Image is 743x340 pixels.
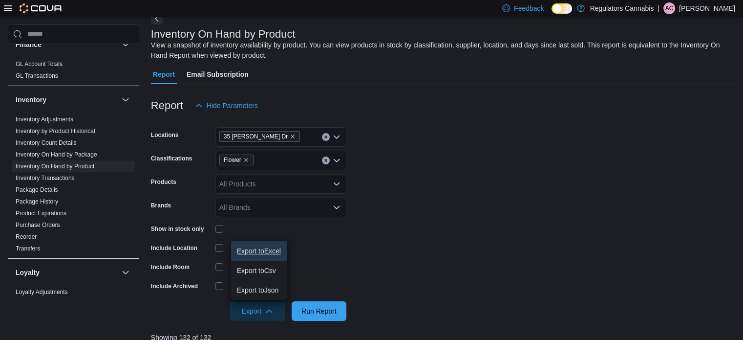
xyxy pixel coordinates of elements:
[16,72,58,79] a: GL Transactions
[16,186,58,193] a: Package Details
[151,100,183,112] h3: Report
[20,3,63,13] img: Cova
[224,155,241,165] span: Flower
[322,133,330,141] button: Clear input
[237,286,281,294] span: Export to Json
[16,221,60,229] span: Purchase Orders
[237,267,281,274] span: Export to Csv
[207,101,258,111] span: Hide Parameters
[151,155,192,162] label: Classifications
[322,157,330,164] button: Clear input
[16,72,58,80] span: GL Transactions
[151,131,179,139] label: Locations
[16,116,73,123] a: Inventory Adjustments
[665,2,674,14] span: AC
[231,261,287,280] button: Export toCsv
[16,268,118,277] button: Loyalty
[16,61,63,68] a: GL Account Totals
[219,131,300,142] span: 35 Amy Croft Dr
[219,155,254,165] span: Flower
[16,163,94,170] a: Inventory On Hand by Product
[333,180,340,188] button: Open list of options
[301,306,337,316] span: Run Report
[120,94,131,106] button: Inventory
[191,96,262,115] button: Hide Parameters
[16,209,66,217] span: Product Expirations
[16,210,66,217] a: Product Expirations
[16,245,40,252] a: Transfers
[16,268,40,277] h3: Loyalty
[552,3,572,14] input: Dark Mode
[663,2,675,14] div: Ashlee Campeau
[224,132,288,141] span: 35 [PERSON_NAME] Dr
[292,301,346,321] button: Run Report
[16,289,68,295] a: Loyalty Adjustments
[16,198,58,205] span: Package History
[187,65,249,84] span: Email Subscription
[237,247,281,255] span: Export to Excel
[16,40,118,49] button: Finance
[16,128,95,135] a: Inventory by Product Historical
[16,139,77,146] a: Inventory Count Details
[151,13,163,24] button: Next
[151,178,176,186] label: Products
[290,134,296,139] button: Remove 35 Amy Croft Dr from selection in this group
[16,198,58,205] a: Package History
[8,113,139,258] div: Inventory
[514,3,544,13] span: Feedback
[120,267,131,278] button: Loyalty
[151,225,204,233] label: Show in stock only
[231,280,287,300] button: Export toJson
[8,286,139,314] div: Loyalty
[16,40,42,49] h3: Finance
[16,115,73,123] span: Inventory Adjustments
[230,301,285,321] button: Export
[16,288,68,296] span: Loyalty Adjustments
[16,162,94,170] span: Inventory On Hand by Product
[8,58,139,86] div: Finance
[16,233,37,240] a: Reorder
[16,60,63,68] span: GL Account Totals
[151,28,296,40] h3: Inventory On Hand by Product
[243,157,249,163] button: Remove Flower from selection in this group
[153,65,175,84] span: Report
[236,301,279,321] span: Export
[16,127,95,135] span: Inventory by Product Historical
[16,174,75,182] span: Inventory Transactions
[16,95,46,105] h3: Inventory
[151,40,730,61] div: View a snapshot of inventory availability by product. You can view products in stock by classific...
[16,95,118,105] button: Inventory
[151,244,197,252] label: Include Location
[16,151,97,158] a: Inventory On Hand by Package
[120,39,131,50] button: Finance
[590,2,654,14] p: Regulators Cannabis
[151,282,198,290] label: Include Archived
[679,2,735,14] p: [PERSON_NAME]
[231,241,287,261] button: Export toExcel
[151,263,190,271] label: Include Room
[16,139,77,147] span: Inventory Count Details
[333,204,340,211] button: Open list of options
[16,175,75,181] a: Inventory Transactions
[333,133,340,141] button: Open list of options
[16,151,97,159] span: Inventory On Hand by Package
[16,245,40,252] span: Transfers
[151,202,171,209] label: Brands
[333,157,340,164] button: Open list of options
[16,222,60,228] a: Purchase Orders
[658,2,659,14] p: |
